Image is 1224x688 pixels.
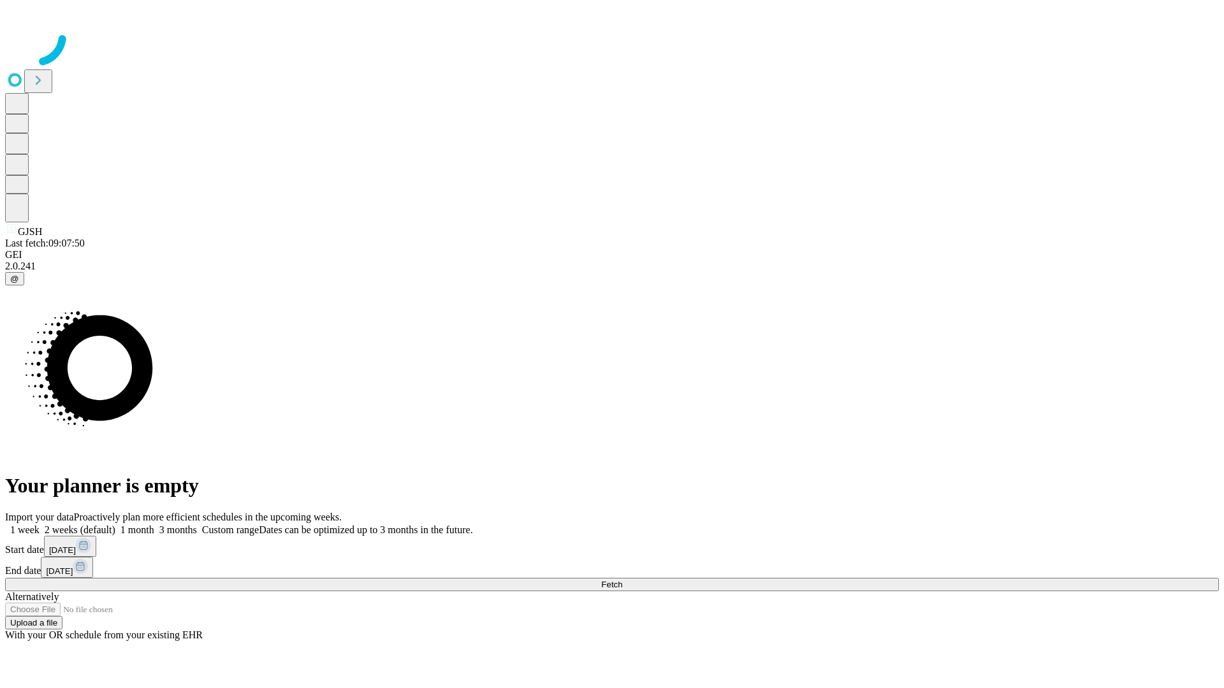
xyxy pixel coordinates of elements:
[5,536,1219,557] div: Start date
[601,580,622,589] span: Fetch
[5,272,24,285] button: @
[159,524,197,535] span: 3 months
[5,261,1219,272] div: 2.0.241
[202,524,259,535] span: Custom range
[44,536,96,557] button: [DATE]
[5,238,85,248] span: Last fetch: 09:07:50
[120,524,154,535] span: 1 month
[259,524,472,535] span: Dates can be optimized up to 3 months in the future.
[5,591,59,602] span: Alternatively
[5,557,1219,578] div: End date
[46,566,73,576] span: [DATE]
[5,512,74,522] span: Import your data
[45,524,115,535] span: 2 weeks (default)
[18,226,42,237] span: GJSH
[5,616,62,629] button: Upload a file
[10,524,40,535] span: 1 week
[74,512,342,522] span: Proactively plan more efficient schedules in the upcoming weeks.
[5,474,1219,498] h1: Your planner is empty
[5,578,1219,591] button: Fetch
[41,557,93,578] button: [DATE]
[5,629,203,640] span: With your OR schedule from your existing EHR
[49,545,76,555] span: [DATE]
[5,249,1219,261] div: GEI
[10,274,19,283] span: @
